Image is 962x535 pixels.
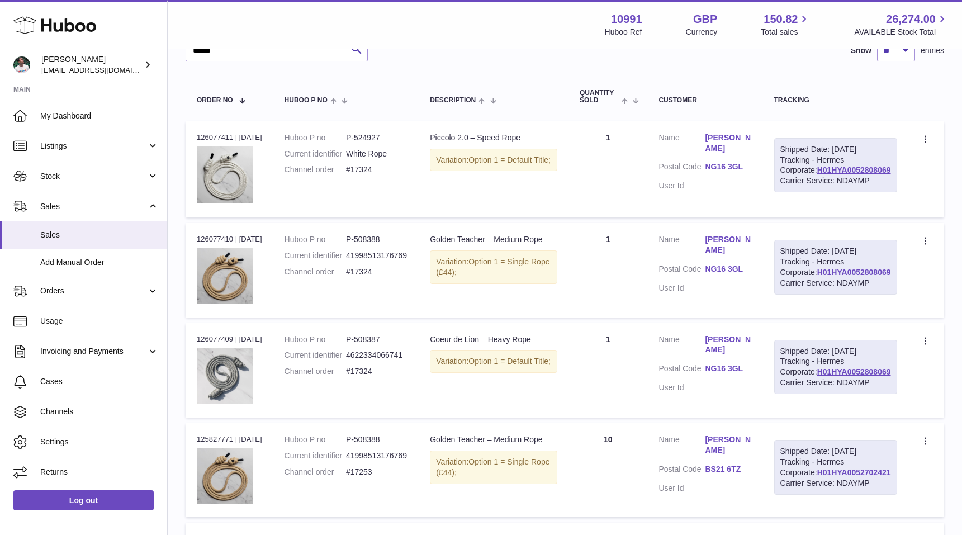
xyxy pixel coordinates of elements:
span: Usage [40,316,159,326]
a: NG16 3GL [705,162,751,172]
div: Carrier Service: NDAYMP [780,176,891,186]
dd: P-524927 [346,132,407,143]
span: Add Manual Order [40,257,159,268]
a: H01HYA0052808069 [817,268,891,277]
dt: Channel order [285,164,346,175]
span: Total sales [761,27,811,37]
div: Huboo Ref [605,27,642,37]
div: 126077411 | [DATE] [197,132,262,143]
div: Variation: [430,250,557,284]
img: RopeExports-2.jpg [197,348,253,404]
dt: Name [658,132,705,157]
a: [PERSON_NAME] [705,334,751,356]
dt: Huboo P no [285,334,346,345]
a: 150.82 Total sales [761,12,811,37]
dt: Current identifier [285,149,346,159]
a: NG16 3GL [705,363,751,374]
div: Customer [658,97,751,104]
dt: Postal Code [658,363,705,377]
a: H01HYA0052808069 [817,367,891,376]
dt: Postal Code [658,162,705,175]
dt: Postal Code [658,264,705,277]
span: Huboo P no [285,97,328,104]
dt: Channel order [285,467,346,477]
dt: Current identifier [285,250,346,261]
a: BS21 6TZ [705,464,751,475]
dt: Huboo P no [285,234,346,245]
strong: GBP [693,12,717,27]
div: Tracking [774,97,897,104]
div: Carrier Service: NDAYMP [780,478,891,489]
dt: Postal Code [658,464,705,477]
span: AVAILABLE Stock Total [854,27,949,37]
div: Tracking - Hermes Corporate: [774,340,897,395]
dd: P-508388 [346,234,407,245]
div: Tracking - Hermes Corporate: [774,138,897,193]
a: 26,274.00 AVAILABLE Stock Total [854,12,949,37]
div: Golden Teacher – Medium Rope [430,234,557,245]
div: Shipped Date: [DATE] [780,246,891,257]
dt: Current identifier [285,451,346,461]
dd: P-508388 [346,434,407,445]
dd: #17253 [346,467,407,477]
div: Carrier Service: NDAYMP [780,377,891,388]
td: 1 [568,223,647,317]
div: 126077409 | [DATE] [197,334,262,344]
span: 26,274.00 [886,12,936,27]
dd: White Rope [346,149,407,159]
span: entries [921,45,944,56]
div: [PERSON_NAME] [41,54,142,75]
span: Returns [40,467,159,477]
dt: User Id [658,382,705,393]
div: Coeur de Lion – Heavy Rope [430,334,557,345]
span: Stock [40,171,147,182]
dd: P-508387 [346,334,407,345]
a: [PERSON_NAME] [705,434,751,456]
dt: Name [658,234,705,258]
dt: Current identifier [285,350,346,361]
a: H01HYA0052808069 [817,165,891,174]
div: 125827771 | [DATE] [197,434,262,444]
img: timshieff@gmail.com [13,56,30,73]
strong: 10991 [611,12,642,27]
span: Channels [40,406,159,417]
div: Tracking - Hermes Corporate: [774,440,897,495]
span: Orders [40,286,147,296]
span: Description [430,97,476,104]
div: Golden Teacher – Medium Rope [430,434,557,445]
span: Quantity Sold [580,89,619,104]
span: 150.82 [764,12,798,27]
span: Cases [40,376,159,387]
dt: Name [658,434,705,458]
span: Option 1 = Single Rope (£44); [436,257,549,277]
dt: User Id [658,181,705,191]
dd: 41998513176769 [346,451,407,461]
div: Tracking - Hermes Corporate: [774,240,897,295]
span: Sales [40,201,147,212]
div: Carrier Service: NDAYMP [780,278,891,288]
td: 10 [568,423,647,517]
img: 109911711102352.png [197,248,253,304]
div: Variation: [430,350,557,373]
dt: Huboo P no [285,132,346,143]
dd: 4622334066741 [346,350,407,361]
span: My Dashboard [40,111,159,121]
dt: Huboo P no [285,434,346,445]
div: Piccolo 2.0 – Speed Rope [430,132,557,143]
img: 109911711102215.png [197,146,253,203]
a: [PERSON_NAME] [705,234,751,255]
dt: Channel order [285,267,346,277]
a: NG16 3GL [705,264,751,274]
dd: 41998513176769 [346,250,407,261]
a: Log out [13,490,154,510]
dt: User Id [658,283,705,293]
dd: #17324 [346,164,407,175]
label: Show [851,45,871,56]
span: Settings [40,437,159,447]
td: 1 [568,323,647,418]
dd: #17324 [346,267,407,277]
span: Option 1 = Default Title; [468,155,551,164]
div: 126077410 | [DATE] [197,234,262,244]
dt: Name [658,334,705,358]
dt: User Id [658,483,705,494]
